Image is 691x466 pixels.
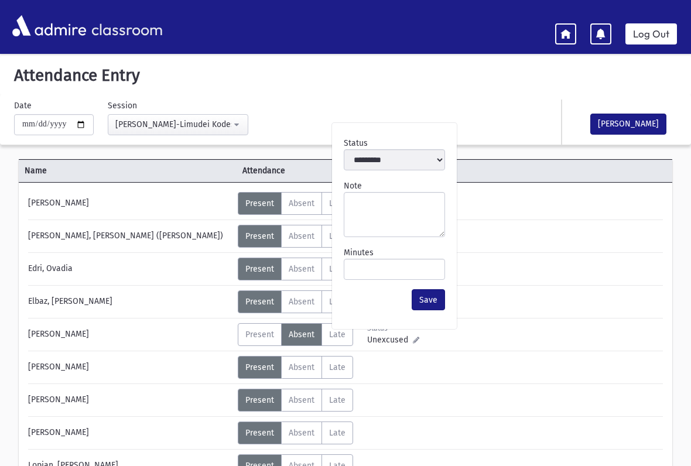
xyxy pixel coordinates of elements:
span: Present [245,362,274,372]
span: Late [329,297,345,307]
a: Log Out [625,23,677,44]
span: Absent [289,264,314,274]
div: [PERSON_NAME] [22,356,238,379]
span: Late [329,362,345,372]
div: [PERSON_NAME], [PERSON_NAME] ([PERSON_NAME]) [22,225,238,248]
div: AttTypes [238,422,353,444]
label: Status [344,137,368,149]
span: Present [245,231,274,241]
button: Save [412,289,445,310]
div: AttTypes [238,192,353,215]
span: Present [245,428,274,438]
span: Absent [289,198,314,208]
span: Present [245,264,274,274]
div: AttTypes [238,290,353,313]
span: Late [329,198,345,208]
span: Present [245,198,274,208]
div: AttTypes [238,225,353,248]
span: Absent [289,362,314,372]
span: Absent [289,297,314,307]
div: [PERSON_NAME] [22,323,238,346]
label: Session [108,100,137,112]
label: Date [14,100,32,112]
label: Note [344,180,362,192]
div: AttTypes [238,323,353,346]
div: Elbaz, [PERSON_NAME] [22,290,238,313]
div: [PERSON_NAME]-Limudei Kodesh(9:00AM-2:00PM) [115,118,231,131]
span: Absent [289,330,314,340]
span: Name [19,165,237,177]
span: classroom [89,11,163,42]
span: Late [329,330,345,340]
div: AttTypes [238,389,353,412]
button: Morah Roizy-Limudei Kodesh(9:00AM-2:00PM) [108,114,248,135]
span: Present [245,297,274,307]
div: [PERSON_NAME] [22,389,238,412]
span: Present [245,330,274,340]
button: [PERSON_NAME] [590,114,666,135]
span: Late [329,264,345,274]
div: AttTypes [238,356,353,379]
img: AdmirePro [9,12,89,39]
div: Edri, Ovadia [22,258,238,280]
span: Present [245,395,274,405]
div: [PERSON_NAME] [22,422,238,444]
h5: Attendance Entry [9,66,682,85]
span: Unexcused [367,334,413,346]
label: Minutes [344,246,374,259]
div: AttTypes [238,258,353,280]
span: Absent [289,395,314,405]
div: [PERSON_NAME] [22,192,238,215]
span: Late [329,231,345,241]
span: Attendance [237,165,618,177]
span: Absent [289,231,314,241]
span: Late [329,395,345,405]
